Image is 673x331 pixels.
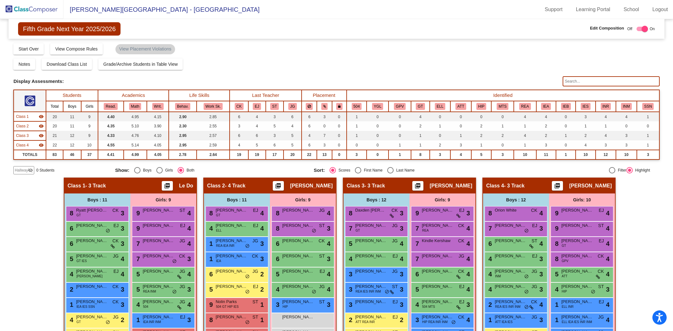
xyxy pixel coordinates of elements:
[495,207,526,213] span: Orion White
[601,103,611,110] button: INR
[430,101,450,112] th: English Language Learner
[650,26,655,32] span: On
[39,143,44,148] mat-icon: visibility
[435,103,445,110] button: ELL
[409,193,475,206] div: Girls: 9
[124,121,147,131] td: 5.10
[270,103,279,110] button: ST
[184,167,194,173] div: Both
[248,140,266,150] td: 5
[616,121,637,131] td: 0
[347,121,367,131] td: 1
[590,25,624,31] span: Edit Composition
[266,101,284,112] th: Shannon Thompson
[412,181,423,191] button: Print Students Details
[55,46,98,51] span: View Compose Rules
[104,103,118,110] button: Read.
[416,103,425,110] button: GT
[115,44,175,54] mat-chip: View Placement Violations
[411,150,429,159] td: 8
[284,121,302,131] td: 4
[85,183,106,189] span: - 3 Track
[140,167,152,173] div: Boys
[230,121,248,131] td: 3
[36,167,54,173] span: 0 Students
[450,101,471,112] th: Attendance Issues
[28,168,33,173] mat-icon: visibility_off
[302,150,317,159] td: 22
[13,78,64,84] span: Display Assessments:
[536,150,556,159] td: 11
[266,112,284,121] td: 3
[459,207,464,214] span: EJ
[169,112,196,121] td: 2.90
[642,103,654,110] button: SSN
[556,140,576,150] td: 0
[39,124,44,129] mat-icon: visibility
[450,112,471,121] td: 0
[561,207,593,213] span: [PERSON_NAME]
[394,167,415,173] div: Last Name
[266,150,284,159] td: 17
[430,121,450,131] td: 1
[347,183,364,189] span: Class 3
[392,207,398,214] span: CK
[16,142,29,148] span: Class 4
[347,131,367,140] td: 1
[180,207,185,214] span: ST
[147,112,169,121] td: 4.15
[39,133,44,138] mat-icon: visibility
[253,207,258,214] span: EJ
[343,193,409,206] div: Boys : 12
[46,90,98,101] th: Students
[81,131,98,140] td: 9
[302,140,317,150] td: 6
[129,103,141,110] button: Math
[121,208,124,218] span: 3
[581,103,591,110] button: IES
[266,131,284,140] td: 3
[302,101,317,112] th: Keep away students
[13,58,35,70] button: Notes
[225,183,245,189] span: - 4 Track
[633,167,650,173] div: Highlight
[367,140,389,150] td: 0
[389,101,411,112] th: Good Parent Volunteer
[486,183,504,189] span: Class 4
[332,121,347,131] td: 0
[576,112,595,121] td: 3
[169,150,196,159] td: 2.78
[471,150,491,159] td: 5
[556,112,576,121] td: 0
[317,101,332,112] th: Keep with students
[175,103,190,110] button: Behav.
[266,121,284,131] td: 5
[576,150,595,159] td: 10
[536,140,556,150] td: 3
[63,150,81,159] td: 46
[314,167,507,173] mat-radio-group: Select an option
[491,150,514,159] td: 3
[332,101,347,112] th: Keep with teacher
[471,121,491,131] td: 2
[314,167,325,173] span: Sort:
[46,131,63,140] td: 21
[497,103,508,110] button: MTS
[284,101,302,112] th: Jennifer Goetzel
[230,101,248,112] th: Charlotte Kettner
[230,90,301,101] th: Last Teacher
[169,90,230,101] th: Life Skills
[124,140,147,150] td: 5.14
[471,101,491,112] th: Highly Involved Parent
[147,150,169,159] td: 4.05
[389,112,411,121] td: 0
[504,183,525,189] span: - 3 Track
[290,183,333,189] span: [PERSON_NAME]
[147,121,169,131] td: 3.90
[302,121,317,131] td: 6
[332,131,347,140] td: 0
[197,150,230,159] td: 2.64
[169,140,196,150] td: 2.95
[364,183,385,189] span: - 3 Track
[576,131,595,140] td: 2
